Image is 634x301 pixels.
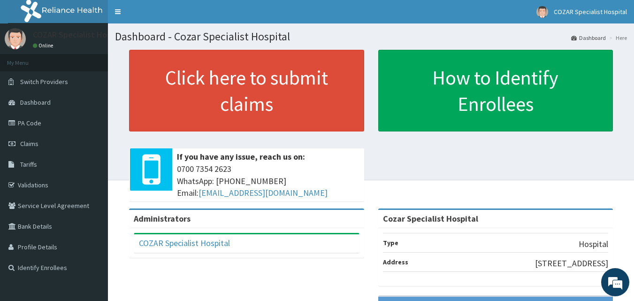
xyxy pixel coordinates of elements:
[33,42,55,49] a: Online
[139,238,230,248] a: COZAR Specialist Hospital
[579,238,608,250] p: Hospital
[20,98,51,107] span: Dashboard
[378,50,613,131] a: How to Identify Enrollees
[115,31,627,43] h1: Dashboard - Cozar Specialist Hospital
[20,77,68,86] span: Switch Providers
[535,257,608,270] p: [STREET_ADDRESS]
[607,34,627,42] li: Here
[134,213,191,224] b: Administrators
[383,239,398,247] b: Type
[20,139,38,148] span: Claims
[33,31,128,39] p: COZAR Specialist Hospital
[383,258,408,266] b: Address
[177,163,359,199] span: 0700 7354 2623 WhatsApp: [PHONE_NUMBER] Email:
[177,151,305,162] b: If you have any issue, reach us on:
[554,8,627,16] span: COZAR Specialist Hospital
[20,160,37,169] span: Tariffs
[129,50,364,131] a: Click here to submit claims
[199,187,328,198] a: [EMAIL_ADDRESS][DOMAIN_NAME]
[571,34,606,42] a: Dashboard
[5,28,26,49] img: User Image
[536,6,548,18] img: User Image
[383,213,478,224] strong: Cozar Specialist Hospital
